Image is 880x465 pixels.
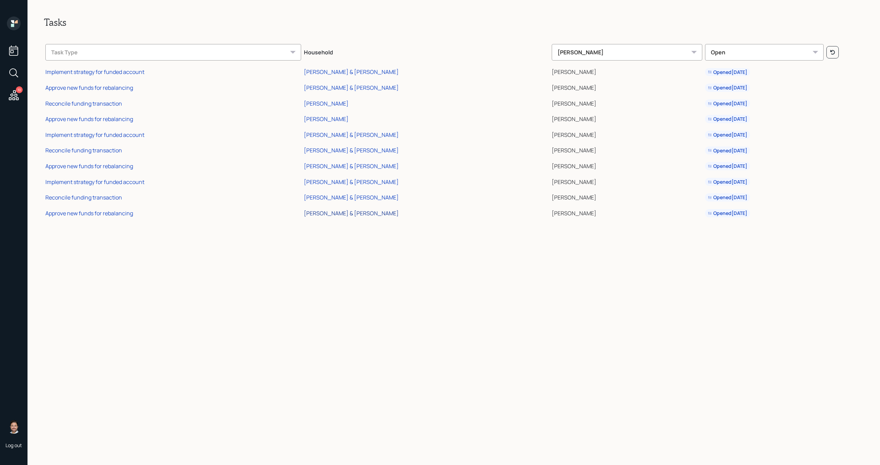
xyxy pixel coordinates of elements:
h2: Tasks [44,17,863,28]
div: Opened [DATE] [708,194,747,201]
div: Implement strategy for funded account [45,68,144,76]
div: [PERSON_NAME] & [PERSON_NAME] [304,194,399,201]
div: Opened [DATE] [708,116,747,122]
div: Opened [DATE] [708,147,747,154]
td: [PERSON_NAME] [550,142,704,158]
div: Implement strategy for funded account [45,178,144,186]
div: Implement strategy for funded account [45,131,144,139]
div: Approve new funds for rebalancing [45,84,133,91]
div: Reconcile funding transaction [45,100,122,107]
div: [PERSON_NAME] & [PERSON_NAME] [304,178,399,186]
div: Reconcile funding transaction [45,147,122,154]
div: Opened [DATE] [708,131,747,138]
td: [PERSON_NAME] [550,110,704,126]
div: Opened [DATE] [708,210,747,217]
div: Opened [DATE] [708,163,747,170]
th: Household [302,39,550,63]
td: [PERSON_NAME] [550,157,704,173]
td: [PERSON_NAME] [550,79,704,95]
div: Reconcile funding transaction [45,194,122,201]
div: Log out [5,442,22,448]
div: Open [705,44,824,61]
div: Opened [DATE] [708,84,747,91]
div: [PERSON_NAME] & [PERSON_NAME] [304,84,399,91]
div: [PERSON_NAME] & [PERSON_NAME] [304,147,399,154]
div: Opened [DATE] [708,69,747,76]
td: [PERSON_NAME] [550,173,704,189]
div: Approve new funds for rebalancing [45,209,133,217]
div: Approve new funds for rebalancing [45,162,133,170]
div: Opened [DATE] [708,179,747,185]
td: [PERSON_NAME] [550,204,704,220]
div: Opened [DATE] [708,100,747,107]
div: Task Type [45,44,301,61]
div: [PERSON_NAME] & [PERSON_NAME] [304,68,399,76]
div: [PERSON_NAME] [552,44,703,61]
div: [PERSON_NAME] & [PERSON_NAME] [304,162,399,170]
td: [PERSON_NAME] [550,95,704,110]
div: [PERSON_NAME] [304,115,349,123]
div: 10 [16,86,23,93]
div: [PERSON_NAME] [304,100,349,107]
div: [PERSON_NAME] & [PERSON_NAME] [304,131,399,139]
div: Approve new funds for rebalancing [45,115,133,123]
td: [PERSON_NAME] [550,63,704,79]
td: [PERSON_NAME] [550,126,704,142]
div: [PERSON_NAME] & [PERSON_NAME] [304,209,399,217]
img: michael-russo-headshot.png [7,420,21,434]
td: [PERSON_NAME] [550,188,704,204]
